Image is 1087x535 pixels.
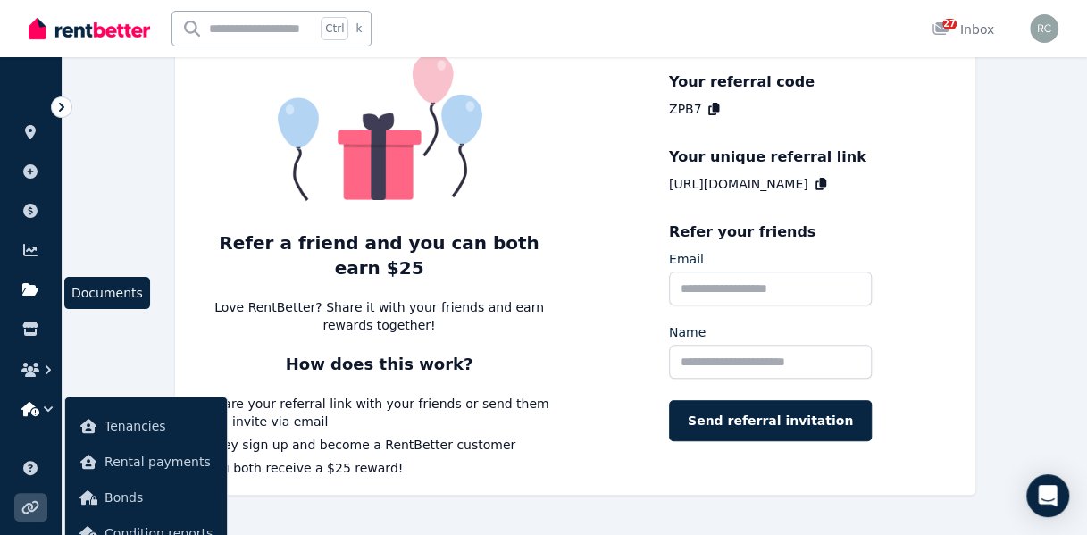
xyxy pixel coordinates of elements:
[669,100,702,118] div: ZPB7
[1026,474,1069,517] div: Open Intercom Messenger
[669,222,872,243] div: Refer your friends
[208,298,551,334] p: Love RentBetter? Share it with your friends and earn rewards together!
[14,98,71,111] span: ORGANISE
[105,487,213,508] span: Bonds
[286,352,473,377] div: How does this work?
[208,395,551,431] li: Share your referral link with your friends or send them the invite via email
[105,451,213,472] span: Rental payments
[29,15,150,42] img: RentBetter
[669,323,706,341] label: Name
[64,277,150,309] span: Documents
[1030,14,1058,43] img: robert clark
[208,230,551,280] div: Refer a friend and you can both earn $25
[208,39,551,213] img: Refer a friend
[72,444,220,480] a: Rental payments
[72,480,220,515] a: Bonds
[72,408,220,444] a: Tenancies
[208,436,551,454] li: They sign up and become a RentBetter customer
[208,459,551,477] li: You both receive a $25 reward!
[321,17,348,40] span: Ctrl
[669,250,704,268] label: Email
[942,19,957,29] span: 27
[669,400,872,441] button: Send referral invitation
[932,21,994,38] div: Inbox
[669,146,872,168] div: Your unique referral link
[669,175,808,193] a: [URL][DOMAIN_NAME]
[669,71,872,93] div: Your referral code
[355,21,362,36] span: k
[105,415,213,437] span: Tenancies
